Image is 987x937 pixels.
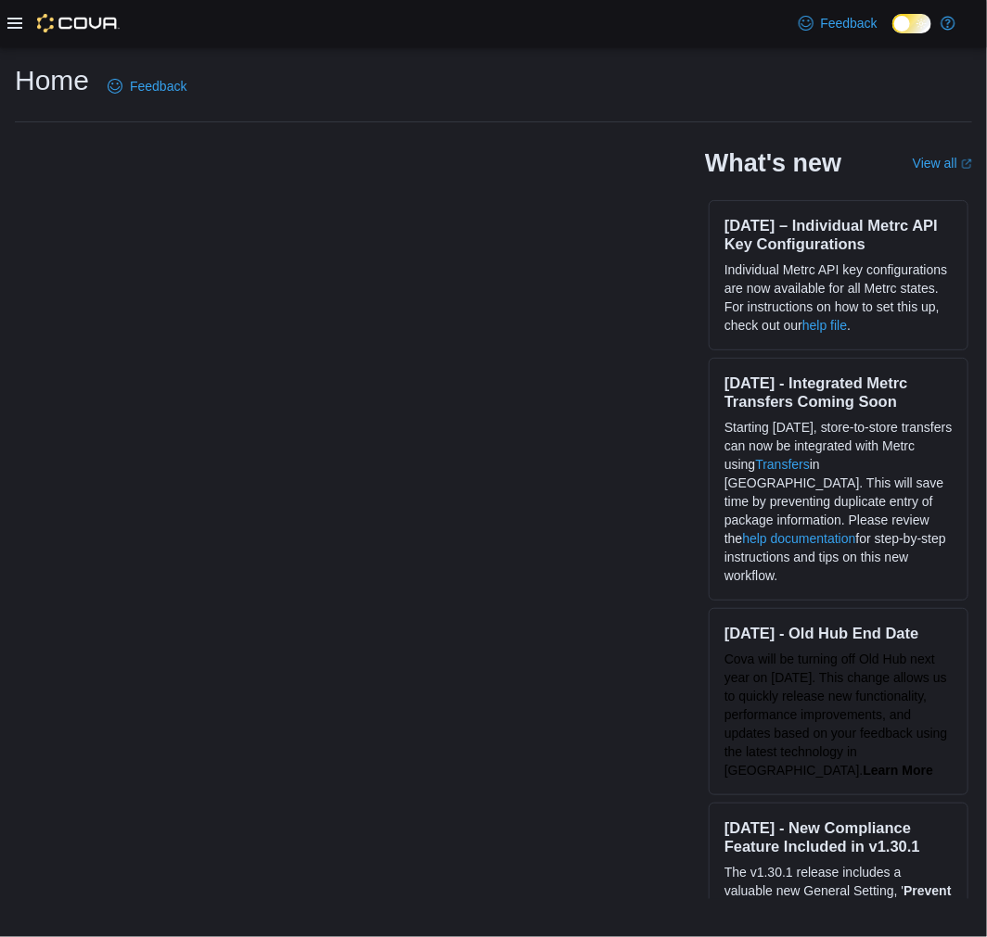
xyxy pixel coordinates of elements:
p: Starting [DATE], store-to-store transfers can now be integrated with Metrc using in [GEOGRAPHIC_D... [724,418,953,585]
h2: What's new [705,148,841,178]
span: Dark Mode [892,33,893,34]
a: Learn More [864,763,933,778]
p: Individual Metrc API key configurations are now available for all Metrc states. For instructions ... [724,260,953,335]
input: Dark Mode [892,14,931,33]
a: Feedback [100,68,194,105]
a: help file [802,318,847,333]
h1: Home [15,62,89,99]
h3: [DATE] - New Compliance Feature Included in v1.30.1 [724,818,953,855]
a: Feedback [791,5,885,42]
a: help documentation [742,531,855,546]
img: Cova [37,14,120,32]
strong: Prevent Sales with Purchase Limit Warning [724,883,952,917]
h3: [DATE] - Integrated Metrc Transfers Coming Soon [724,374,953,411]
h3: [DATE] – Individual Metrc API Key Configurations [724,216,953,253]
a: View allExternal link [913,156,972,171]
h3: [DATE] - Old Hub End Date [724,624,953,642]
span: Feedback [821,14,878,32]
span: Feedback [130,77,186,95]
svg: External link [961,158,972,170]
a: Transfers [755,457,810,472]
span: Cova will be turning off Old Hub next year on [DATE]. This change allows us to quickly release ne... [724,652,948,778]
